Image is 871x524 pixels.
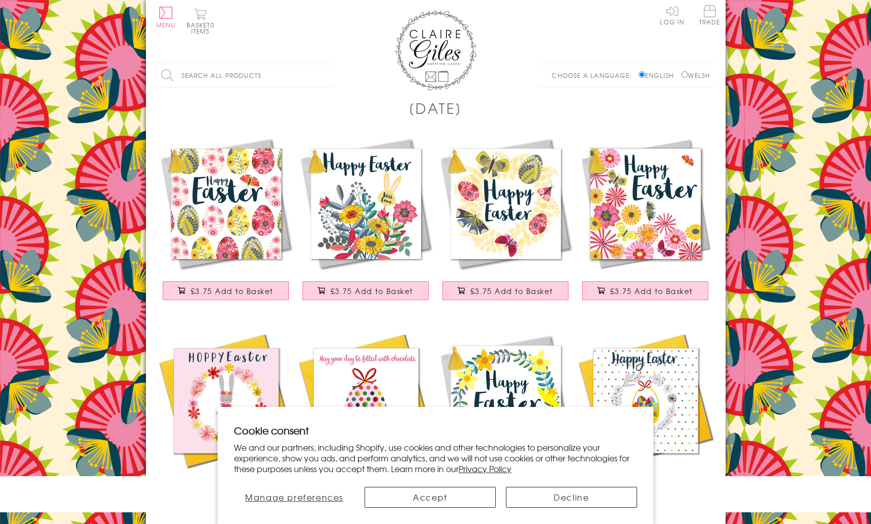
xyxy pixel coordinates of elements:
button: Manage preferences [234,487,354,508]
img: Easter Card, Rows of Eggs, Happy Easter, Embellished with a colourful tassel [156,134,296,274]
a: Log In [660,5,684,25]
img: Claire Giles Greetings Cards [395,10,476,91]
p: We and our partners, including Shopify, use cookies and other technologies to personalize your ex... [234,442,637,474]
a: Easter Card, Bunny Girl, Hoppy Easter, Embellished with colourful pompoms £3.75 Add to Basket [156,331,296,507]
span: Trade [699,5,720,25]
button: £3.75 Add to Basket [303,281,429,300]
span: Menu [156,20,176,30]
img: Easter Greeting Card, Butterflies & Eggs, Embellished with a colourful tassel [436,134,576,274]
a: Trade [699,5,720,27]
img: Easter Card, Bouquet, Happy Easter, Embellished with a colourful tassel [296,134,436,274]
p: Choose a language: [552,71,637,80]
input: Search [324,64,334,87]
button: Menu [156,7,176,28]
input: English [639,71,645,78]
span: £3.75 Add to Basket [191,286,274,296]
a: Easter Card, Basket of Eggs, Embellished with colourful pompoms £3.75 Add to Basket [576,331,715,507]
span: 0 items [191,20,215,36]
label: Welsh [681,71,710,80]
label: English [639,71,679,80]
img: Easter Card, Tumbling Flowers, Happy Easter, Embellished with a colourful tassel [576,134,715,274]
img: Easter Card, Bunny Girl, Hoppy Easter, Embellished with colourful pompoms [156,331,296,471]
button: £3.75 Add to Basket [163,281,289,300]
input: Search all products [156,64,334,87]
span: £3.75 Add to Basket [470,286,553,296]
a: Easter Card, Tumbling Flowers, Happy Easter, Embellished with a colourful tassel £3.75 Add to Basket [576,134,715,310]
span: £3.75 Add to Basket [610,286,693,296]
button: £3.75 Add to Basket [442,281,568,300]
img: Easter Card, Basket of Eggs, Embellished with colourful pompoms [576,331,715,471]
img: Easter Card, Daffodil Wreath, Happy Easter, Embellished with a colourful tassel [436,331,576,471]
button: Decline [506,487,637,508]
button: £3.75 Add to Basket [582,281,708,300]
a: Easter Card, Rows of Eggs, Happy Easter, Embellished with a colourful tassel £3.75 Add to Basket [156,134,296,310]
h1: [DATE] [409,98,462,119]
img: Easter Card, Big Chocolate filled Easter Egg, Embellished with colourful pompoms [296,331,436,471]
a: Privacy Policy [459,462,512,475]
span: Manage preferences [245,491,343,503]
a: Easter Greeting Card, Butterflies & Eggs, Embellished with a colourful tassel £3.75 Add to Basket [436,134,576,310]
h2: Cookie consent [234,423,637,438]
a: Easter Card, Daffodil Wreath, Happy Easter, Embellished with a colourful tassel £3.75 Add to Basket [436,331,576,507]
button: Basket0 items [187,8,215,34]
input: Welsh [681,71,688,78]
a: Easter Card, Big Chocolate filled Easter Egg, Embellished with colourful pompoms £3.75 Add to Basket [296,331,436,507]
a: Easter Card, Bouquet, Happy Easter, Embellished with a colourful tassel £3.75 Add to Basket [296,134,436,310]
span: £3.75 Add to Basket [331,286,413,296]
button: Accept [365,487,496,508]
